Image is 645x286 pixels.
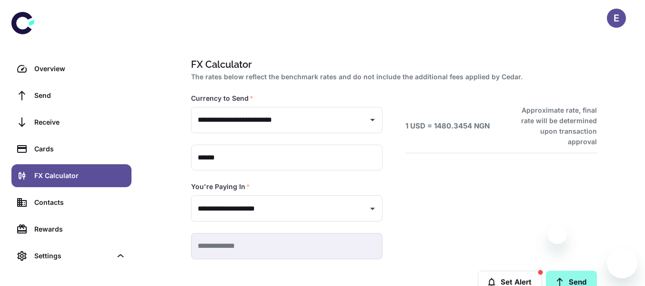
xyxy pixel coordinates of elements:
[11,138,131,160] a: Cards
[191,182,250,191] label: You're Paying In
[11,191,131,214] a: Contacts
[34,90,126,101] div: Send
[405,121,490,132] h6: 1 USD = 1480.3454 NGN
[11,218,131,241] a: Rewards
[34,170,126,181] div: FX Calculator
[366,113,379,127] button: Open
[11,57,131,80] a: Overview
[11,244,131,267] div: Settings
[191,57,593,72] h1: FX Calculator
[11,84,131,107] a: Send
[607,248,637,278] iframe: Button to launch messaging window
[191,94,253,103] label: Currency to Send
[34,251,111,261] div: Settings
[34,224,126,234] div: Rewards
[34,64,126,74] div: Overview
[511,105,597,147] h6: Approximate rate, final rate will be determined upon transaction approval
[11,111,131,134] a: Receive
[11,164,131,187] a: FX Calculator
[607,9,626,28] button: E
[34,197,126,208] div: Contacts
[548,225,567,244] iframe: Close message
[34,144,126,154] div: Cards
[34,117,126,127] div: Receive
[366,202,379,215] button: Open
